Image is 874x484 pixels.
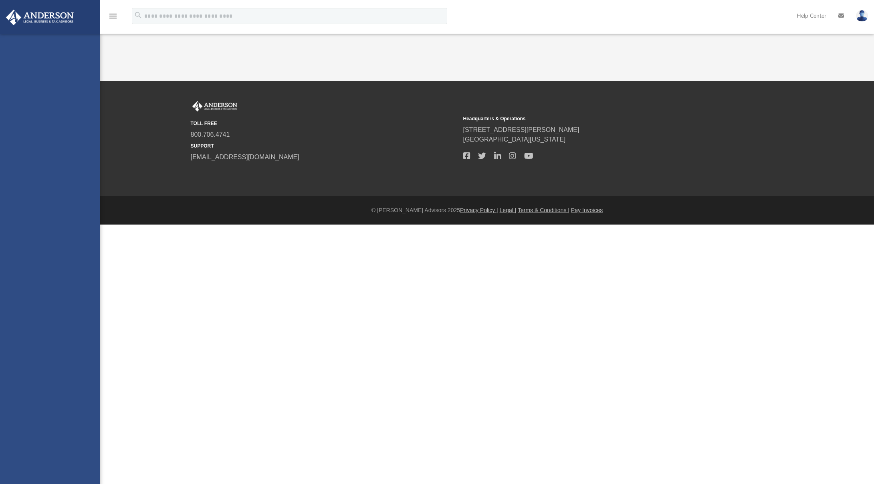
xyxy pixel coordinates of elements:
[856,10,868,22] img: User Pic
[460,207,498,213] a: Privacy Policy |
[100,206,874,215] div: © [PERSON_NAME] Advisors 2025
[4,10,76,25] img: Anderson Advisors Platinum Portal
[571,207,603,213] a: Pay Invoices
[463,115,730,122] small: Headquarters & Operations
[134,11,143,20] i: search
[108,15,118,21] a: menu
[500,207,517,213] a: Legal |
[463,136,566,143] a: [GEOGRAPHIC_DATA][US_STATE]
[191,131,230,138] a: 800.706.4741
[191,101,239,111] img: Anderson Advisors Platinum Portal
[191,142,458,150] small: SUPPORT
[191,120,458,127] small: TOLL FREE
[108,11,118,21] i: menu
[518,207,569,213] a: Terms & Conditions |
[463,126,579,133] a: [STREET_ADDRESS][PERSON_NAME]
[191,154,299,160] a: [EMAIL_ADDRESS][DOMAIN_NAME]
